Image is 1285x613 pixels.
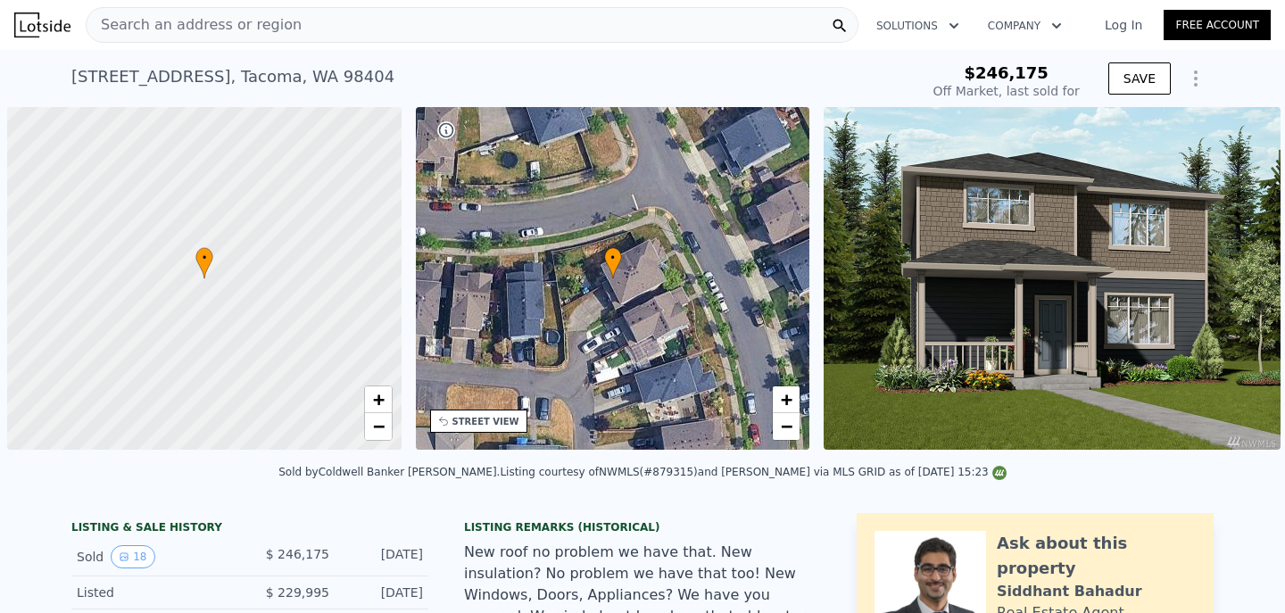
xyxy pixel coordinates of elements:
a: Zoom out [365,413,392,440]
div: Siddhant Bahadur [997,581,1142,602]
span: + [372,388,384,410]
span: • [195,250,213,266]
button: Solutions [862,10,974,42]
div: Listed [77,584,236,601]
a: Zoom in [773,386,800,413]
a: Free Account [1164,10,1271,40]
span: − [781,415,792,437]
div: Sold by Coldwell Banker [PERSON_NAME] . [278,466,500,478]
img: Sale: 124796943 Parcel: 100881811 [824,107,1281,450]
button: View historical data [111,545,154,568]
span: • [604,250,622,266]
span: Search an address or region [87,14,302,36]
div: Ask about this property [997,531,1196,581]
button: SAVE [1108,62,1171,95]
div: LISTING & SALE HISTORY [71,520,428,538]
div: [STREET_ADDRESS] , Tacoma , WA 98404 [71,64,394,89]
div: [DATE] [344,545,423,568]
div: [DATE] [344,584,423,601]
div: • [604,247,622,278]
div: Listing courtesy of NWMLS (#879315) and [PERSON_NAME] via MLS GRID as of [DATE] 15:23 [500,466,1006,478]
button: Company [974,10,1076,42]
a: Log In [1083,16,1164,34]
span: + [781,388,792,410]
div: Sold [77,545,236,568]
a: Zoom in [365,386,392,413]
img: NWMLS Logo [992,466,1007,480]
div: Off Market, last sold for [933,82,1080,100]
span: − [372,415,384,437]
span: $ 246,175 [266,547,329,561]
div: STREET VIEW [452,415,519,428]
span: $246,175 [964,63,1049,82]
button: Show Options [1178,61,1214,96]
div: Listing Remarks (Historical) [464,520,821,534]
span: $ 229,995 [266,585,329,600]
div: • [195,247,213,278]
a: Zoom out [773,413,800,440]
img: Lotside [14,12,70,37]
